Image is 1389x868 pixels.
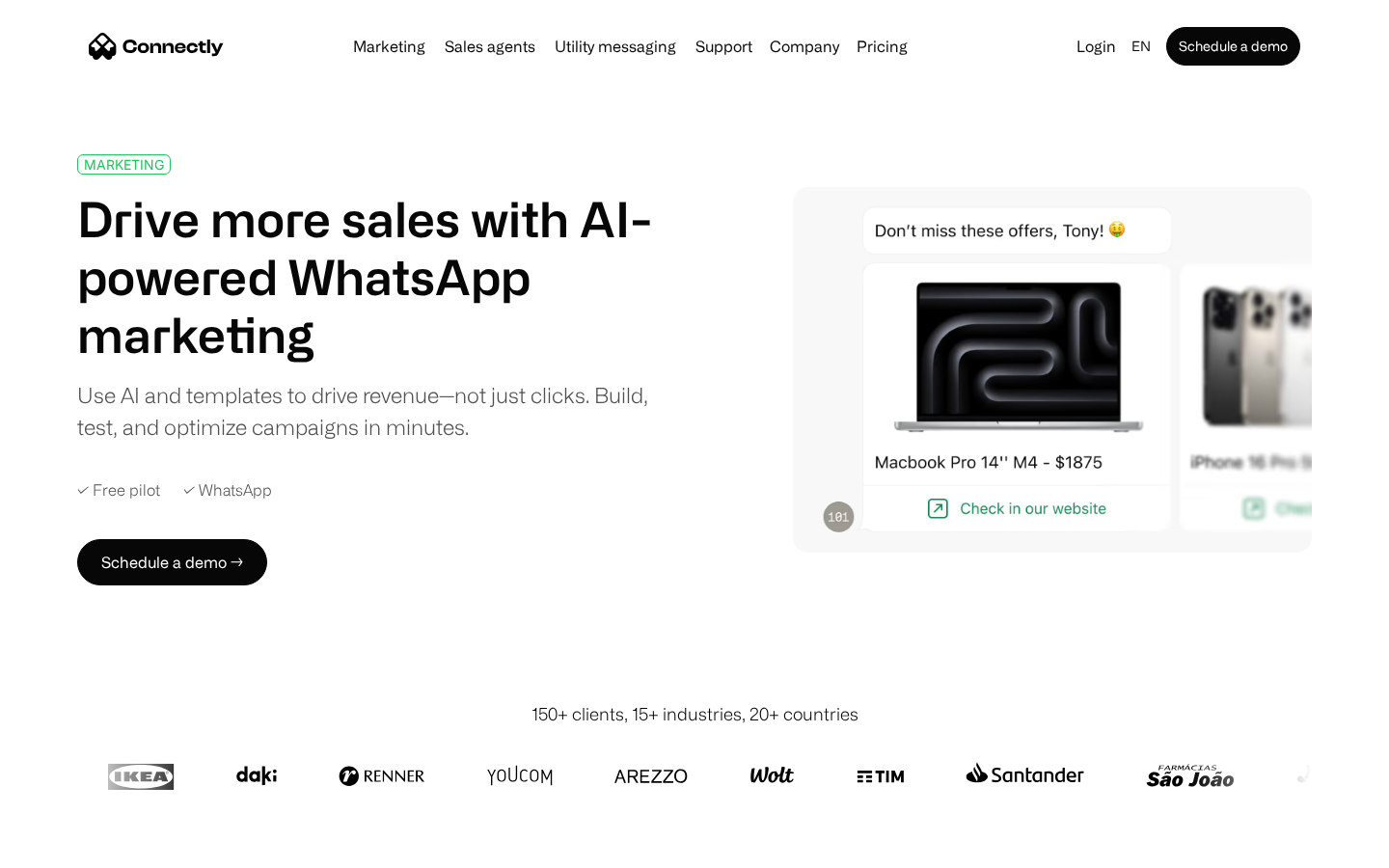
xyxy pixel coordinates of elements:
[39,834,116,861] ul: Language list
[437,39,543,54] a: Sales agents
[77,190,673,364] h1: Drive more sales with AI-powered WhatsApp marketing
[1069,33,1124,60] a: Login
[1166,27,1300,66] a: Schedule a demo
[849,39,915,54] a: Pricing
[688,39,760,54] a: Support
[19,832,116,861] aside: Language selected: English
[77,379,673,443] div: Use AI and templates to drive revenue—not just clicks. Build, test, and optimize campaigns in min...
[547,39,684,54] a: Utility messaging
[770,33,839,60] div: Company
[531,701,858,727] div: 150+ clients, 15+ industries, 20+ countries
[77,539,267,585] a: Schedule a demo →
[77,481,160,500] div: ✓ Free pilot
[84,157,164,172] div: MARKETING
[183,481,272,500] div: ✓ WhatsApp
[1131,33,1151,60] div: en
[345,39,433,54] a: Marketing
